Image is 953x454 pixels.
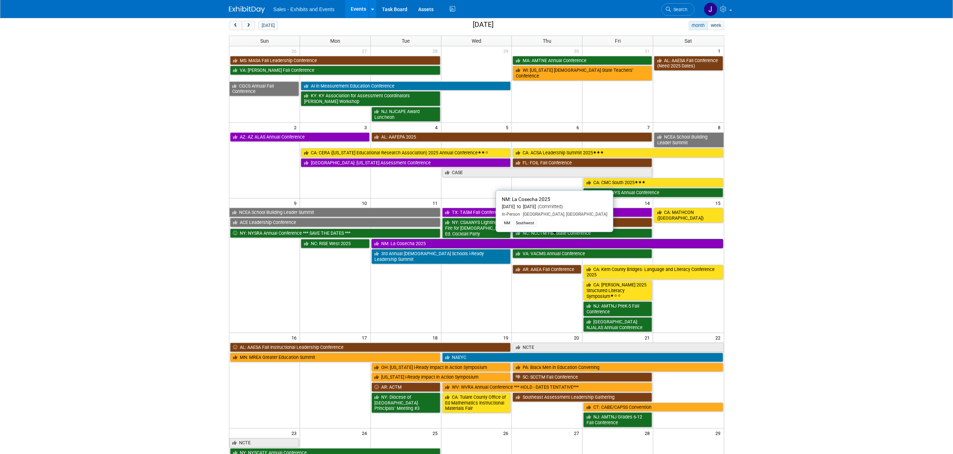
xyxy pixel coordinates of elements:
[513,363,723,372] a: PA: Black Men in Education Convening
[330,38,340,44] span: Mon
[654,132,724,147] a: NCEA School Building Leader Summit
[293,123,300,132] span: 2
[707,21,724,30] button: week
[505,123,511,132] span: 5
[442,208,653,217] a: TX: TASM Fall Conference
[513,148,723,158] a: CA: ACSA Leadership Summit 2025
[503,46,511,55] span: 29
[513,158,652,168] a: FL: FOIL Fall Conference
[364,123,370,132] span: 3
[536,204,563,209] span: (Committed)
[402,38,410,44] span: Tue
[503,333,511,342] span: 19
[704,3,718,16] img: Joe Quinn
[502,212,520,217] span: In-Person
[583,188,723,197] a: NY: AMTNYS Annual Conference
[230,343,511,352] a: AL: AAESA Fall Instructional Leadership Conference
[361,429,370,437] span: 24
[644,429,653,437] span: 28
[671,7,688,12] span: Search
[372,373,511,382] a: [US_STATE] i-Ready Impact in Action Symposium
[583,178,723,187] a: CA: CMC South 2025
[615,38,621,44] span: Fri
[502,220,512,226] div: NM
[646,123,653,132] span: 7
[229,21,242,30] button: prev
[513,265,581,274] a: AR: AAEA Fall Conference
[291,429,300,437] span: 23
[291,333,300,342] span: 16
[301,158,511,168] a: [GEOGRAPHIC_DATA]: [US_STATE] Assessment Conference
[229,81,299,96] a: CGCS Annual Fall Conference
[301,148,511,158] a: CA: CERA ([US_STATE] Educational Research Association) 2025 Annual Conference
[258,21,277,30] button: [DATE]
[576,123,582,132] span: 6
[583,301,652,316] a: NJ: AMTNJ PreK-5 Fall Conference
[372,383,440,392] a: AR: ACTM
[654,208,723,223] a: CA: MATHCON ([GEOGRAPHIC_DATA])
[229,438,299,448] a: NCTE
[583,280,652,301] a: CA: [PERSON_NAME] 2025 Structured Literacy Symposium
[513,373,652,382] a: SC: SCCTM Fall Conference
[435,123,441,132] span: 4
[301,239,370,248] a: NC: RISE West 2025
[301,91,440,106] a: KY: KY Association for Assessment Coordinators [PERSON_NAME] Workshop
[718,123,724,132] span: 8
[583,265,723,280] a: CA: Kern County Bridges: Language and Literacy Conference 2025
[274,6,335,12] span: Sales - Exhibits and Events
[583,317,652,332] a: [GEOGRAPHIC_DATA]: NJALAS Annual Conference
[520,212,607,217] span: [GEOGRAPHIC_DATA], [GEOGRAPHIC_DATA]
[230,56,440,65] a: MS: MASA Fall Leadership Conference
[644,333,653,342] span: 21
[230,229,440,238] a: NY: NYSRA Annual Conference *** SAVE THE DATES ***
[513,393,652,402] a: Southeast Assessment Leadership Gathering
[715,429,724,437] span: 29
[442,383,653,392] a: WV: WVRA Annual Conference *** HOLD - DATES TENTATIVE***
[715,198,724,207] span: 15
[260,38,269,44] span: Sun
[372,239,723,248] a: NM: La Cosecha 2025
[513,343,724,352] a: NCTE
[473,21,494,29] h2: [DATE]
[361,198,370,207] span: 10
[230,132,370,142] a: AZ: AZ ALAS Annual Conference
[513,249,652,258] a: VA: VACMS Annual Conference
[654,56,723,71] a: AL: AAESA Fall Conference (Need 2025 Dates)
[472,38,481,44] span: Wed
[442,393,511,413] a: CA: Tulare County Office of Ed Mathematics Instructional Materials Fair
[644,46,653,55] span: 31
[502,196,550,202] span: NM: La Cosecha 2025
[513,66,652,80] a: WI: [US_STATE] [DEMOGRAPHIC_DATA] State Teachers’ Conference
[573,333,582,342] span: 20
[242,21,255,30] button: next
[513,56,652,65] a: MA: AMTNE Annual Conference
[432,429,441,437] span: 25
[293,198,300,207] span: 9
[662,3,695,16] a: Search
[372,132,652,142] a: AL: AAFEPA 2025
[583,412,652,427] a: NJ: AMTNJ Grades 6-12 Fall Conference
[230,218,440,227] a: ACE Leadership Conference
[442,353,723,362] a: NAEYC
[229,6,265,13] img: ExhibitDay
[644,198,653,207] span: 14
[432,46,441,55] span: 28
[361,333,370,342] span: 17
[291,46,300,55] span: 26
[230,66,440,75] a: VA: [PERSON_NAME] Fall Conference
[442,168,653,177] a: CASE
[685,38,692,44] span: Sat
[432,333,441,342] span: 18
[503,429,511,437] span: 26
[573,429,582,437] span: 27
[372,393,440,413] a: NY: Diocese of [GEOGRAPHIC_DATA] Principals’ Meeting #3
[229,208,440,217] a: NCEA School Building Leader Summit
[514,220,537,226] div: Southwest
[301,81,511,91] a: AI in Measurement Education Conference
[718,46,724,55] span: 1
[543,38,551,44] span: Thu
[230,353,440,362] a: MN: MREA Greater Education Summit
[715,333,724,342] span: 22
[372,249,511,264] a: 3rd Annual [DEMOGRAPHIC_DATA] Schools i-Ready Leadership Summit
[432,198,441,207] span: 11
